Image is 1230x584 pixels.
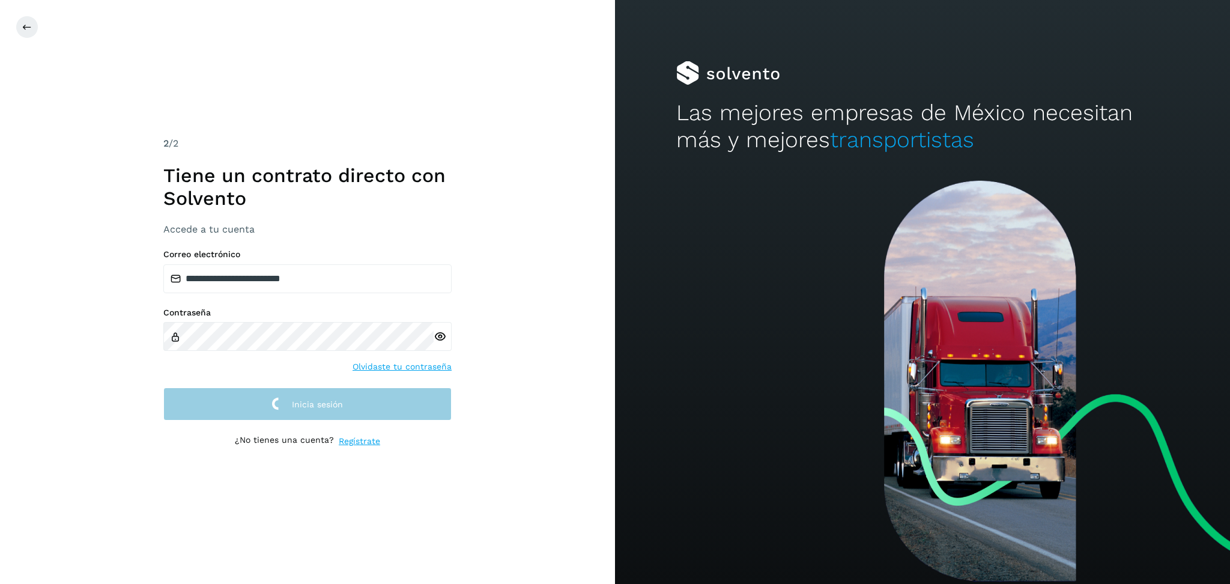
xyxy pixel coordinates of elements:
label: Contraseña [163,308,452,318]
p: ¿No tienes una cuenta? [235,435,334,448]
span: transportistas [830,127,974,153]
h3: Accede a tu cuenta [163,224,452,235]
h1: Tiene un contrato directo con Solvento [163,164,452,210]
a: Olvidaste tu contraseña [353,360,452,373]
span: 2 [163,138,169,149]
a: Regístrate [339,435,380,448]
h2: Las mejores empresas de México necesitan más y mejores [676,100,1168,153]
label: Correo electrónico [163,249,452,260]
span: Inicia sesión [292,400,343,409]
button: Inicia sesión [163,388,452,421]
div: /2 [163,136,452,151]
